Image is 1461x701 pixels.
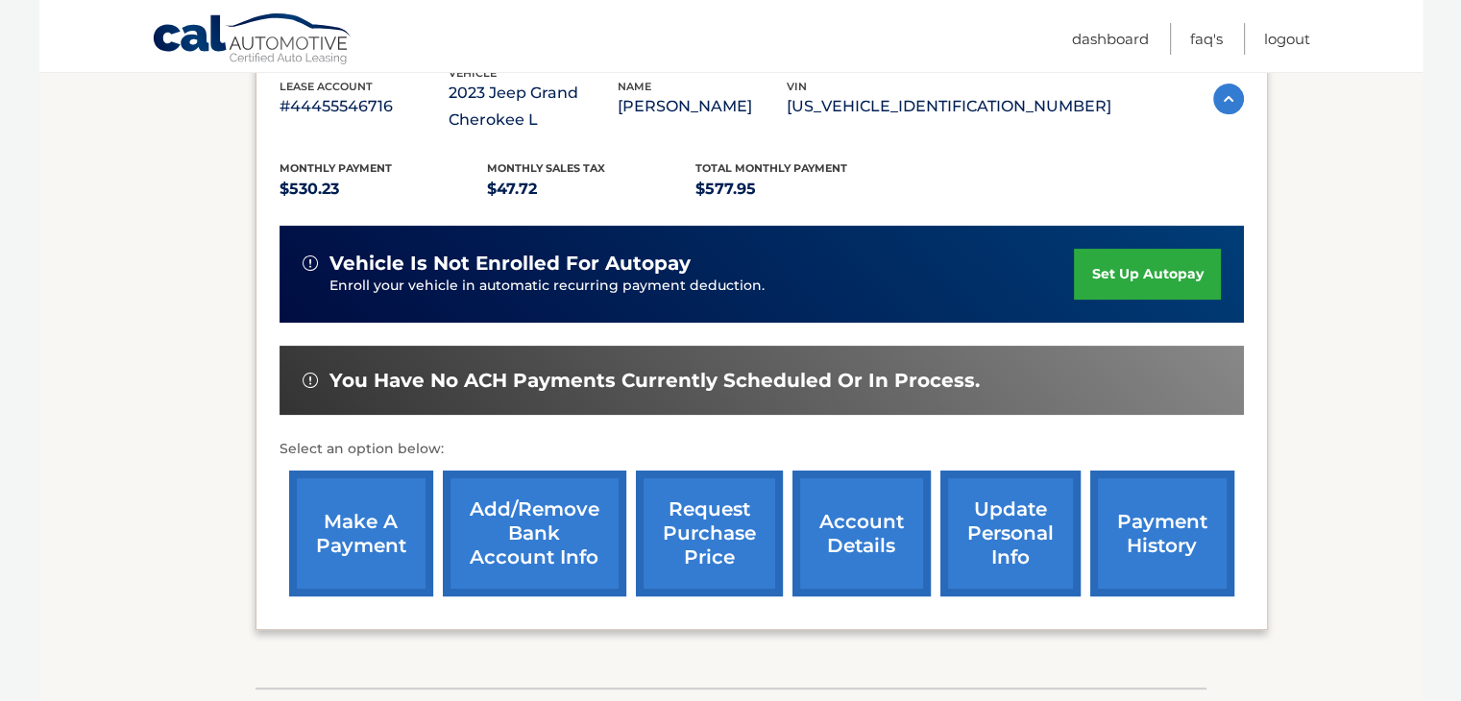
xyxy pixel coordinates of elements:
[792,471,931,596] a: account details
[280,176,488,203] p: $530.23
[280,80,373,93] span: lease account
[329,252,691,276] span: vehicle is not enrolled for autopay
[329,369,980,393] span: You have no ACH payments currently scheduled or in process.
[443,471,626,596] a: Add/Remove bank account info
[618,80,651,93] span: name
[449,80,618,133] p: 2023 Jeep Grand Cherokee L
[1190,23,1223,55] a: FAQ's
[1074,249,1220,300] a: set up autopay
[636,471,783,596] a: request purchase price
[152,12,353,68] a: Cal Automotive
[303,373,318,388] img: alert-white.svg
[695,176,904,203] p: $577.95
[618,93,787,120] p: [PERSON_NAME]
[487,176,695,203] p: $47.72
[280,93,449,120] p: #44455546716
[303,255,318,271] img: alert-white.svg
[1213,84,1244,114] img: accordion-active.svg
[280,161,392,175] span: Monthly Payment
[487,161,605,175] span: Monthly sales Tax
[1090,471,1234,596] a: payment history
[695,161,847,175] span: Total Monthly Payment
[289,471,433,596] a: make a payment
[1072,23,1149,55] a: Dashboard
[329,276,1075,297] p: Enroll your vehicle in automatic recurring payment deduction.
[787,80,807,93] span: vin
[1264,23,1310,55] a: Logout
[787,93,1111,120] p: [US_VEHICLE_IDENTIFICATION_NUMBER]
[940,471,1081,596] a: update personal info
[280,438,1244,461] p: Select an option below:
